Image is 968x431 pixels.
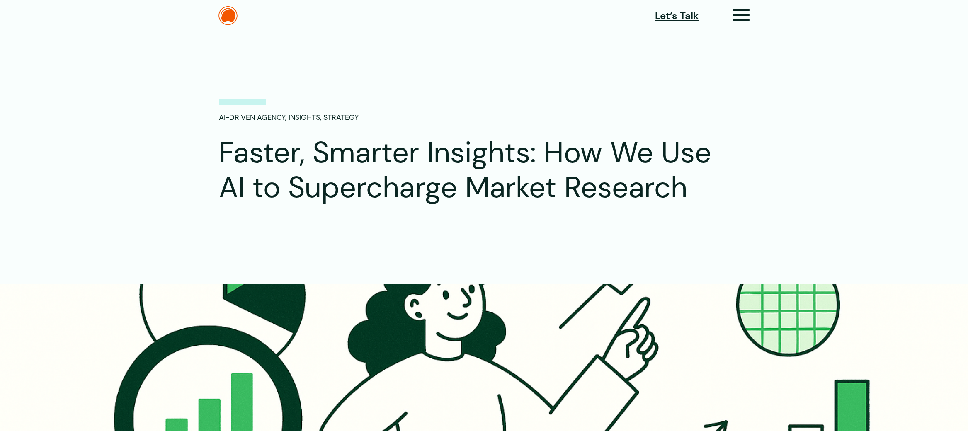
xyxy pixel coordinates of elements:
[218,6,238,25] img: The Daylight Studio Logo
[655,8,699,23] a: Let’s Talk
[219,99,359,123] p: ai-driven agency, Insights, Strategy
[219,136,723,205] h1: Faster, Smarter Insights: How We Use AI to Supercharge Market Research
